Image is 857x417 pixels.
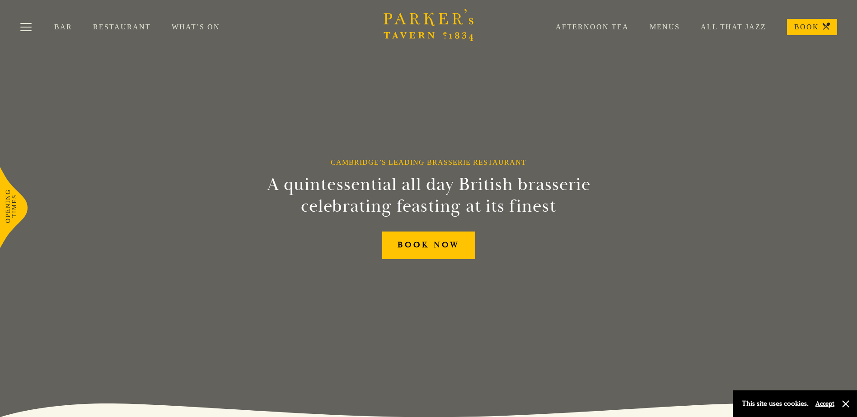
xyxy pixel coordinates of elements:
button: Accept [815,399,834,408]
h2: A quintessential all day British brasserie celebrating feasting at its finest [223,174,635,217]
p: This site uses cookies. [742,397,809,410]
h1: Cambridge’s Leading Brasserie Restaurant [331,158,526,167]
a: BOOK NOW [382,232,475,259]
button: Close and accept [841,399,850,408]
